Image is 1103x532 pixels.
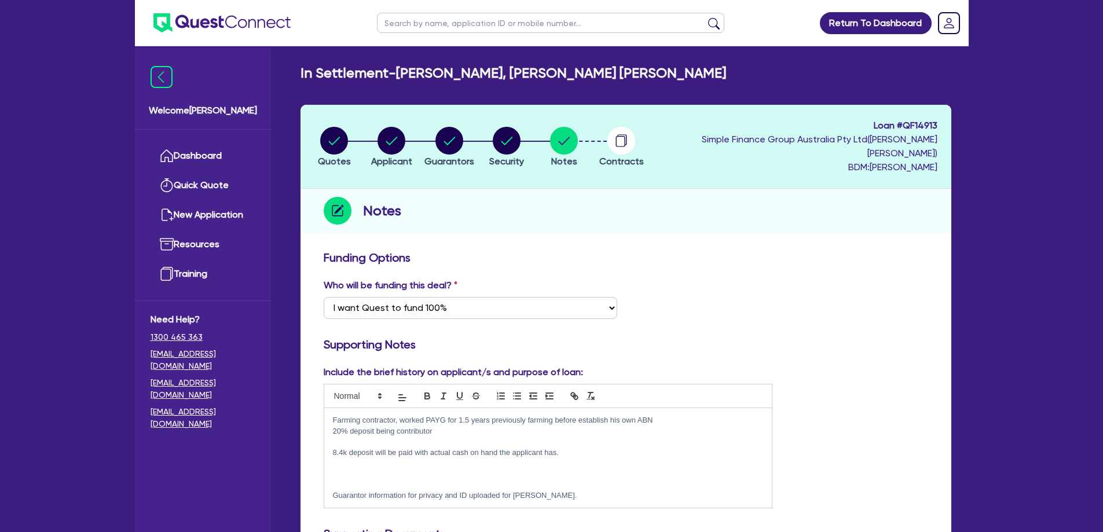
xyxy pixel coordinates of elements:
[549,126,578,169] button: Notes
[653,119,937,133] span: Loan # QF14913
[160,208,174,222] img: new-application
[160,178,174,192] img: quick-quote
[934,8,964,38] a: Dropdown toggle
[151,313,255,326] span: Need Help?
[551,156,577,167] span: Notes
[489,126,525,169] button: Security
[363,200,401,221] h2: Notes
[317,126,351,169] button: Quotes
[371,126,413,169] button: Applicant
[151,406,255,430] a: [EMAIL_ADDRESS][DOMAIN_NAME]
[599,156,644,167] span: Contracts
[160,267,174,281] img: training
[151,66,173,88] img: icon-menu-close
[702,134,937,159] span: Simple Finance Group Australia Pty Ltd ( [PERSON_NAME] [PERSON_NAME] )
[324,365,583,379] label: Include the brief history on applicant/s and purpose of loan:
[324,337,928,351] h3: Supporting Notes
[489,156,524,167] span: Security
[153,13,291,32] img: quest-connect-logo-blue
[333,415,764,425] p: Farming contractor, worked PAYG for 1.5 years previously farming before establish his own ABN
[151,200,255,230] a: New Application
[151,259,255,289] a: Training
[424,156,474,167] span: Guarantors
[377,13,724,33] input: Search by name, application ID or mobile number...
[324,278,457,292] label: Who will be funding this deal?
[371,156,412,167] span: Applicant
[160,237,174,251] img: resources
[318,156,351,167] span: Quotes
[151,171,255,200] a: Quick Quote
[333,426,764,436] p: 20% deposit being contributor
[151,332,203,342] tcxspan: Call 1300 465 363 via 3CX
[151,230,255,259] a: Resources
[333,447,764,458] p: 8.4k deposit will be paid with actual cash on hand the applicant has.
[424,126,475,169] button: Guarantors
[324,251,928,265] h3: Funding Options
[324,197,351,225] img: step-icon
[301,65,726,82] h2: In Settlement - [PERSON_NAME], [PERSON_NAME] [PERSON_NAME]
[151,348,255,372] a: [EMAIL_ADDRESS][DOMAIN_NAME]
[653,160,937,174] span: BDM: [PERSON_NAME]
[820,12,932,34] a: Return To Dashboard
[149,104,257,118] span: Welcome [PERSON_NAME]
[599,126,644,169] button: Contracts
[333,490,764,501] p: Guarantor information for privacy and ID uploaded for [PERSON_NAME].
[151,377,255,401] a: [EMAIL_ADDRESS][DOMAIN_NAME]
[151,141,255,171] a: Dashboard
